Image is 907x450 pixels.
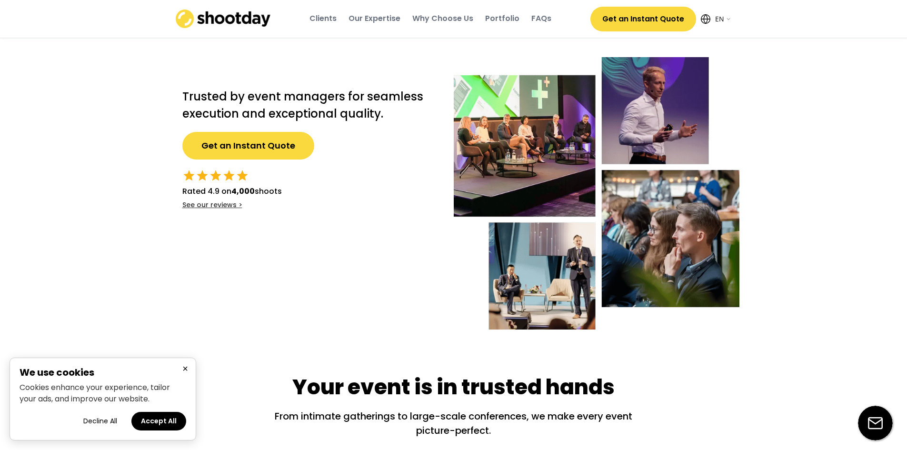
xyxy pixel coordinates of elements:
[412,13,473,24] div: Why Choose Us
[309,13,337,24] div: Clients
[485,13,519,24] div: Portfolio
[231,186,255,197] strong: 4,000
[292,372,615,402] div: Your event is in trusted hands
[74,412,127,430] button: Decline all cookies
[182,132,314,160] button: Get an Instant Quote
[454,57,739,330] img: Event-hero-intl%402x.webp
[263,409,644,438] div: From intimate gatherings to large-scale conferences, we make every event picture-perfect.
[20,382,186,405] p: Cookies enhance your experience, tailor your ads, and improve our website.
[531,13,551,24] div: FAQs
[176,10,271,28] img: shootday_logo.png
[179,363,191,375] button: Close cookie banner
[701,14,710,24] img: Icon%20feather-globe%20%281%29.svg
[349,13,400,24] div: Our Expertise
[236,169,249,182] button: star
[209,169,222,182] button: star
[590,7,696,31] button: Get an Instant Quote
[196,169,209,182] button: star
[131,412,186,430] button: Accept all cookies
[182,186,282,197] div: Rated 4.9 on shoots
[182,200,242,210] div: See our reviews >
[182,169,196,182] button: star
[222,169,236,182] button: star
[182,88,435,122] h2: Trusted by event managers for seamless execution and exceptional quality.
[20,368,186,377] h2: We use cookies
[858,406,893,440] img: email-icon%20%281%29.svg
